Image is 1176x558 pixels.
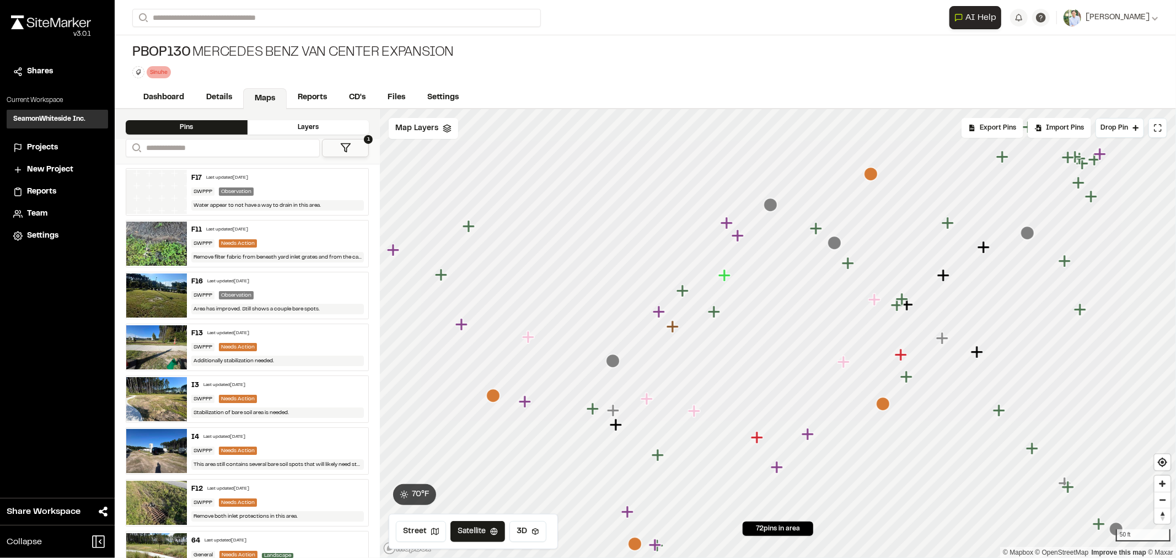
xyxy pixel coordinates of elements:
[191,200,364,211] div: Water appear to not have a way to drain in this area.
[27,186,56,198] span: Reports
[13,230,101,242] a: Settings
[27,164,73,176] span: New Project
[463,219,477,234] div: Map marker
[621,505,636,519] div: Map marker
[364,135,373,144] span: 1
[1021,226,1035,240] div: Map marker
[132,66,144,78] button: Edit Tags
[667,320,681,334] div: Map marker
[191,395,214,403] div: SWPPP
[1092,549,1146,556] a: Map feedback
[132,87,195,108] a: Dashboard
[191,343,214,351] div: SWPPP
[522,330,536,345] div: Map marker
[147,66,171,78] div: Sinuhe
[864,167,878,181] div: Map marker
[13,164,101,176] a: New Project
[1116,529,1170,541] div: 50 ft
[1062,480,1076,495] div: Map marker
[1035,549,1089,556] a: OpenStreetMap
[949,6,1001,29] button: Open AI Assistant
[219,498,257,507] div: Needs Action
[1003,549,1033,556] a: Mapbox
[1094,147,1108,162] div: Map marker
[191,304,364,314] div: Area has improved. Still shows a couple bare spots.
[1088,153,1103,167] div: Map marker
[901,298,915,312] div: Map marker
[191,432,199,442] div: I4
[219,291,254,299] div: Observation
[721,216,735,230] div: Map marker
[610,418,624,432] div: Map marker
[203,382,245,389] div: Last updated [DATE]
[732,229,746,243] div: Map marker
[219,447,257,455] div: Needs Action
[718,269,733,283] div: Map marker
[416,87,470,108] a: Settings
[837,355,852,369] div: Map marker
[937,269,952,283] div: Map marker
[126,139,146,157] button: Search
[1062,151,1076,165] div: Map marker
[219,395,257,403] div: Needs Action
[1064,9,1081,26] img: User
[1059,476,1073,491] div: Map marker
[828,236,842,250] div: Map marker
[868,293,883,307] div: Map marker
[1028,118,1091,138] div: Import Pins into your project
[1093,517,1107,532] div: Map marker
[126,273,187,318] img: file
[11,15,91,29] img: rebrand.png
[338,87,377,108] a: CD's
[219,239,257,248] div: Needs Action
[191,498,214,507] div: SWPPP
[191,291,214,299] div: SWPPP
[1085,190,1099,204] div: Map marker
[1154,454,1170,470] button: Find my location
[1072,176,1087,190] div: Map marker
[13,186,101,198] a: Reports
[1069,150,1083,164] div: Map marker
[262,553,293,558] span: Landscape
[126,170,187,214] img: banner-white.png
[942,216,956,230] div: Map marker
[771,460,785,475] div: Map marker
[435,268,449,282] div: Map marker
[205,538,246,544] div: Last updated [DATE]
[219,187,254,196] div: Observation
[996,150,1011,164] div: Map marker
[243,88,287,109] a: Maps
[27,230,58,242] span: Settings
[13,142,101,154] a: Projects
[486,389,501,403] div: Map marker
[455,318,470,332] div: Map marker
[27,66,53,78] span: Shares
[450,521,505,542] button: Satellite
[195,87,243,108] a: Details
[993,404,1007,418] div: Map marker
[641,392,655,406] div: Map marker
[191,511,364,522] div: Remove both inlet protections in this area.
[891,298,905,313] div: Map marker
[708,305,722,319] div: Map marker
[132,9,152,27] button: Search
[126,429,187,473] img: file
[412,489,429,501] span: 70 ° F
[1026,442,1040,456] div: Map marker
[810,222,824,236] div: Map marker
[191,225,202,235] div: F11
[383,542,432,555] a: Mapbox logo
[1148,549,1173,556] a: Maxar
[949,6,1006,29] div: Open AI Assistant
[756,524,800,534] span: 72 pins in area
[1154,476,1170,492] span: Zoom in
[519,395,533,409] div: Map marker
[322,139,369,157] button: 1
[126,120,248,135] div: Pins
[377,87,416,108] a: Files
[207,486,249,492] div: Last updated [DATE]
[248,120,369,135] div: Layers
[1154,492,1170,508] button: Zoom out
[207,278,249,285] div: Last updated [DATE]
